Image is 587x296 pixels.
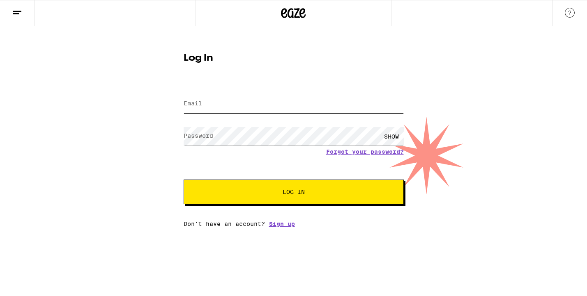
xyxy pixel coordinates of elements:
div: Don't have an account? [184,221,404,227]
input: Email [184,95,404,113]
span: Log In [283,189,305,195]
label: Password [184,132,213,139]
span: Hi. Need any help? [5,6,59,12]
h1: Log In [184,53,404,63]
a: Forgot your password? [326,148,404,155]
div: SHOW [379,127,404,146]
button: Log In [184,180,404,204]
label: Email [184,100,202,107]
a: Sign up [269,221,295,227]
